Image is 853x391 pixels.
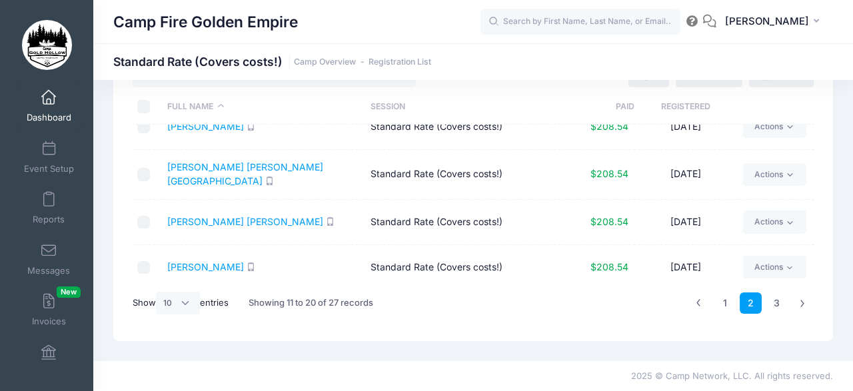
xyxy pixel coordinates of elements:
[590,121,628,132] span: $208.54
[27,265,70,276] span: Messages
[714,292,736,314] a: 1
[22,20,72,70] img: Camp Fire Golden Empire
[167,216,323,227] a: [PERSON_NAME] [PERSON_NAME]
[326,217,335,226] i: SMS enabled
[167,121,244,132] a: [PERSON_NAME]
[156,292,200,314] select: Showentries
[17,286,81,333] a: InvoicesNew
[634,245,736,290] td: [DATE]
[634,150,736,200] td: [DATE]
[634,89,736,125] th: Registered: activate to sort column ascending
[364,200,566,245] td: Standard Rate (Covers costs!)
[364,89,566,125] th: Session: activate to sort column ascending
[364,150,566,200] td: Standard Rate (Covers costs!)
[634,105,736,150] td: [DATE]
[634,200,736,245] td: [DATE]
[480,9,680,35] input: Search by First Name, Last Name, or Email...
[32,316,66,328] span: Invoices
[364,105,566,150] td: Standard Rate (Covers costs!)
[743,256,806,278] a: Actions
[766,292,788,314] a: 3
[113,7,298,37] h1: Camp Fire Golden Empire
[33,214,65,226] span: Reports
[725,14,809,29] span: [PERSON_NAME]
[113,55,431,69] h1: Standard Rate (Covers costs!)
[167,261,244,272] a: [PERSON_NAME]
[17,185,81,231] a: Reports
[167,161,323,187] a: [PERSON_NAME] [PERSON_NAME][GEOGRAPHIC_DATA]
[17,338,81,384] a: Financials
[566,89,634,125] th: Paid: activate to sort column ascending
[247,262,255,271] i: SMS enabled
[743,115,806,138] a: Actions
[27,113,71,124] span: Dashboard
[631,370,833,381] span: 2025 © Camp Network, LLC. All rights reserved.
[294,57,356,67] a: Camp Overview
[743,210,806,233] a: Actions
[740,292,762,314] a: 2
[249,288,373,318] div: Showing 11 to 20 of 27 records
[24,163,74,175] span: Event Setup
[247,122,255,131] i: SMS enabled
[17,236,81,282] a: Messages
[590,261,628,272] span: $208.54
[17,134,81,181] a: Event Setup
[161,89,365,125] th: Full Name: activate to sort column descending
[590,168,628,179] span: $208.54
[17,83,81,129] a: Dashboard
[133,292,229,314] label: Show entries
[716,7,833,37] button: [PERSON_NAME]
[590,216,628,227] span: $208.54
[265,177,274,185] i: SMS enabled
[57,286,81,298] span: New
[369,57,431,67] a: Registration List
[743,163,806,186] a: Actions
[364,245,566,290] td: Standard Rate (Covers costs!)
